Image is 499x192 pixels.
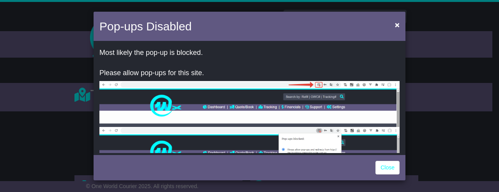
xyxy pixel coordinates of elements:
[99,18,192,35] h4: Pop-ups Disabled
[391,17,403,33] button: Close
[375,161,400,174] a: Close
[94,43,405,153] div: OR
[99,81,400,127] img: allow-popup-1.png
[99,49,400,57] p: Most likely the pop-up is blocked.
[99,69,400,78] p: Please allow pop-ups for this site.
[99,127,400,173] img: allow-popup-2.png
[395,20,400,29] span: ×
